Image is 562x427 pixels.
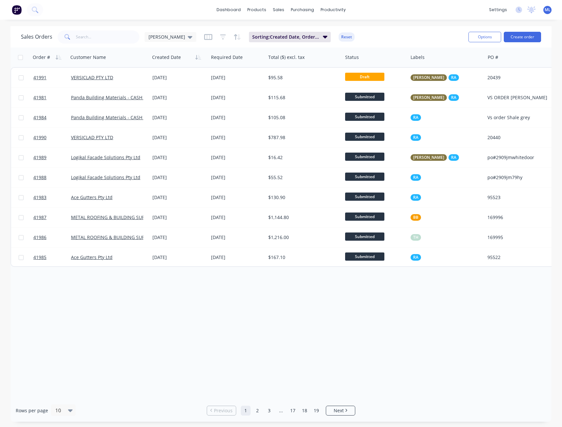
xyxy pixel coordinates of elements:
[411,54,425,61] div: Labels
[12,5,22,15] img: Factory
[345,193,384,201] span: Submitted
[21,34,52,40] h1: Sales Orders
[76,30,140,44] input: Search...
[468,32,501,42] button: Options
[268,94,336,101] div: $115.68
[411,74,459,81] button: [PERSON_NAME]RA
[204,406,358,416] ul: Pagination
[486,5,510,15] div: settings
[71,254,113,260] a: Ace Gutters Pty Ltd
[545,7,551,13] span: ML
[487,194,550,201] div: 95523
[33,188,71,207] a: 41983
[268,234,336,241] div: $1,216.00
[411,194,421,201] button: RA
[211,254,263,261] div: [DATE]
[241,406,251,416] a: Page 1 is your current page
[339,32,355,42] button: Reset
[33,88,71,107] a: 41981
[411,234,421,241] button: TH
[71,94,154,101] a: Panda Building Materials - CASH SALE
[33,214,46,221] span: 41987
[268,114,336,121] div: $105.08
[504,32,541,42] button: Create order
[326,407,355,414] a: Next page
[213,5,244,15] a: dashboard
[211,114,263,121] div: [DATE]
[487,234,550,241] div: 169995
[33,114,46,121] span: 41984
[413,234,418,241] span: TH
[411,214,421,221] button: BB
[152,54,181,61] div: Created Date
[487,254,550,261] div: 95522
[268,154,336,161] div: $16.42
[152,114,206,121] div: [DATE]
[16,407,48,414] span: Rows per page
[211,54,243,61] div: Required Date
[211,174,263,181] div: [DATE]
[33,228,71,247] a: 41986
[33,94,46,101] span: 41981
[264,406,274,416] a: Page 3
[152,94,206,101] div: [DATE]
[487,214,550,221] div: 169996
[33,74,46,81] span: 41991
[411,174,421,181] button: RA
[345,153,384,161] span: Submitted
[413,154,444,161] span: [PERSON_NAME]
[152,174,206,181] div: [DATE]
[268,214,336,221] div: $1,144.80
[268,54,305,61] div: Total ($) excl. tax
[152,234,206,241] div: [DATE]
[152,254,206,261] div: [DATE]
[488,54,498,61] div: PO #
[33,128,71,147] a: 41990
[71,114,154,121] a: Panda Building Materials - CASH SALE
[152,194,206,201] div: [DATE]
[152,214,206,221] div: [DATE]
[249,32,331,42] button: Sorting:Created Date, Order #
[214,407,233,414] span: Previous
[345,213,384,221] span: Submitted
[70,54,106,61] div: Customer Name
[288,406,298,416] a: Page 17
[152,154,206,161] div: [DATE]
[411,94,459,101] button: [PERSON_NAME]RA
[451,94,456,101] span: RA
[71,154,140,160] a: Logikal Facade Solutions Pty Ltd
[311,406,321,416] a: Page 19
[413,94,444,101] span: [PERSON_NAME]
[71,234,175,240] a: METAL ROOFING & BUILDING SUPPLIES PTY LTD
[71,214,175,220] a: METAL ROOFING & BUILDING SUPPLIES PTY LTD
[487,114,550,121] div: Vs order Shale grey
[345,232,384,241] span: Submitted
[288,5,317,15] div: purchasing
[487,154,550,161] div: po#2909jmwhitedoor
[71,174,140,180] a: Logikal Facade Solutions Pty Ltd
[33,108,71,127] a: 41984
[33,248,71,267] a: 41985
[276,406,286,416] a: Jump forward
[152,134,206,141] div: [DATE]
[345,173,384,181] span: Submitted
[33,208,71,227] a: 41987
[411,134,421,141] button: RA
[33,154,46,161] span: 41989
[253,406,262,416] a: Page 2
[33,168,71,187] a: 41988
[413,214,418,221] span: BB
[345,93,384,101] span: Submitted
[487,134,550,141] div: 20440
[345,73,384,81] span: Draft
[268,194,336,201] div: $130.90
[487,174,550,181] div: po#2909jm79hy
[211,214,263,221] div: [DATE]
[411,254,421,261] button: RA
[413,74,444,81] span: [PERSON_NAME]
[211,74,263,81] div: [DATE]
[413,174,418,181] span: RA
[33,148,71,167] a: 41989
[411,154,459,161] button: [PERSON_NAME]RA
[71,74,113,81] a: VERSICLAD PTY LTD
